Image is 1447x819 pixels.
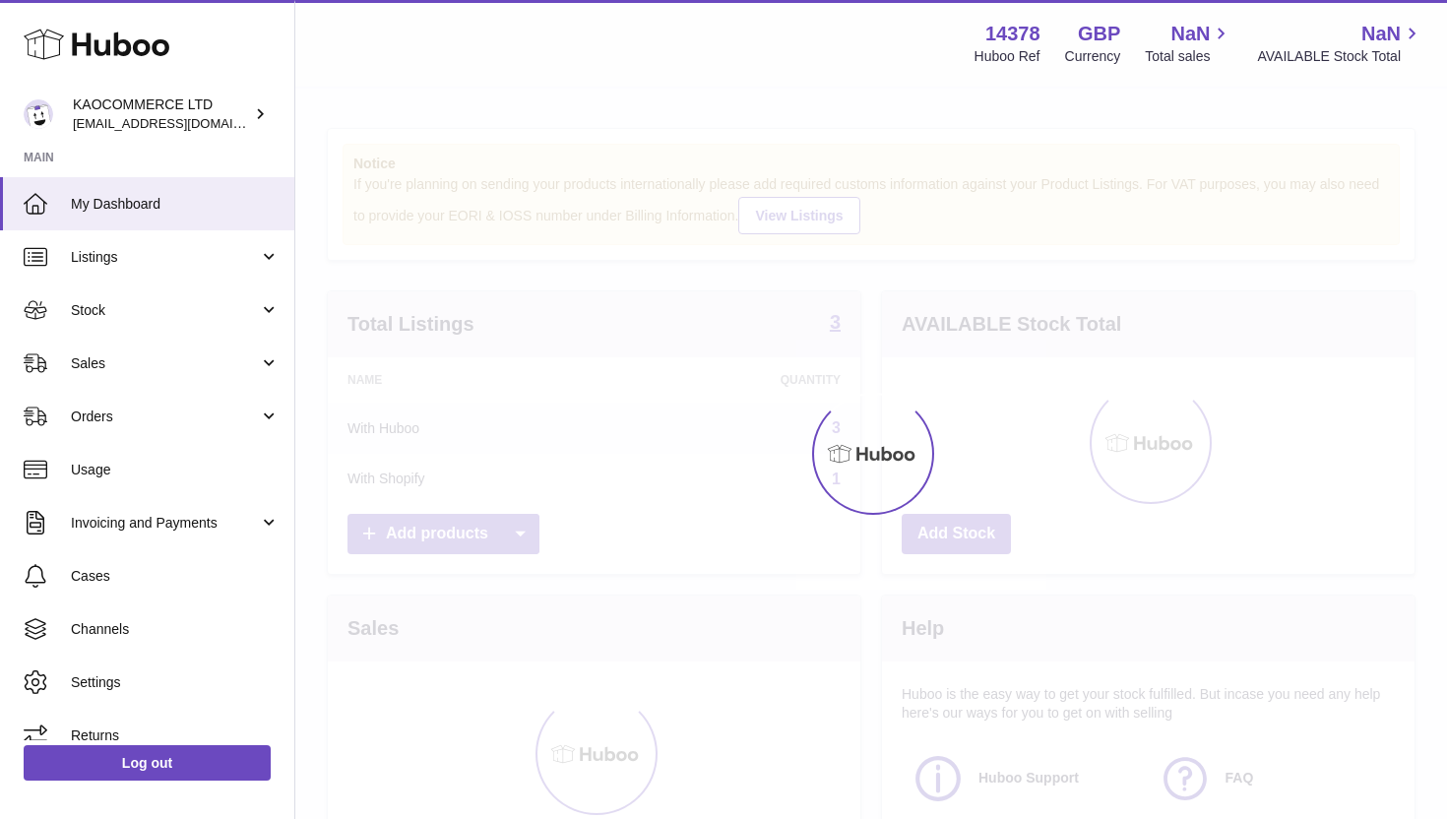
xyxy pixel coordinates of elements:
[71,354,259,373] span: Sales
[71,461,280,479] span: Usage
[71,567,280,586] span: Cases
[975,47,1040,66] div: Huboo Ref
[24,745,271,781] a: Log out
[1361,21,1401,47] span: NaN
[73,115,289,131] span: [EMAIL_ADDRESS][DOMAIN_NAME]
[1078,21,1120,47] strong: GBP
[1257,47,1423,66] span: AVAILABLE Stock Total
[1065,47,1121,66] div: Currency
[985,21,1040,47] strong: 14378
[71,301,259,320] span: Stock
[73,95,250,133] div: KAOCOMMERCE LTD
[71,408,259,426] span: Orders
[71,673,280,692] span: Settings
[1145,47,1232,66] span: Total sales
[1170,21,1210,47] span: NaN
[1145,21,1232,66] a: NaN Total sales
[71,620,280,639] span: Channels
[24,99,53,129] img: hello@lunera.co.uk
[71,726,280,745] span: Returns
[71,195,280,214] span: My Dashboard
[71,514,259,533] span: Invoicing and Payments
[1257,21,1423,66] a: NaN AVAILABLE Stock Total
[71,248,259,267] span: Listings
